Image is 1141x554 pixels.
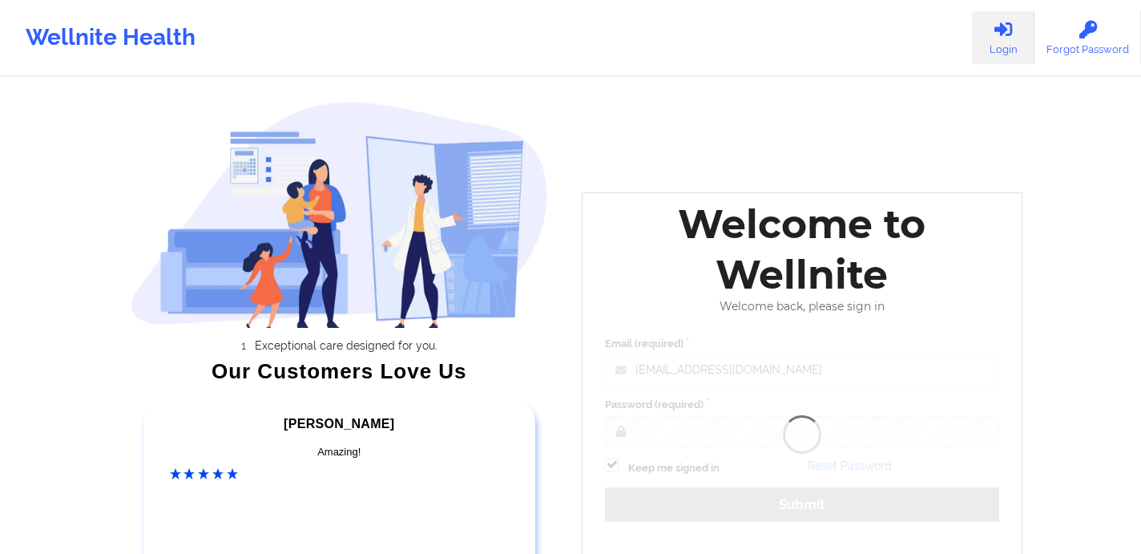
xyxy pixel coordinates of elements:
[594,300,1010,313] div: Welcome back, please sign in
[594,199,1010,300] div: Welcome to Wellnite
[1034,11,1141,64] a: Forgot Password
[284,417,394,431] span: [PERSON_NAME]
[131,101,549,328] img: wellnite-auth-hero_200.c722682e.png
[972,11,1034,64] a: Login
[170,444,510,460] div: Amazing!
[144,339,548,352] li: Exceptional care designed for you.
[131,363,549,379] div: Our Customers Love Us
